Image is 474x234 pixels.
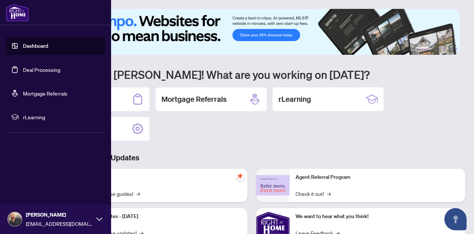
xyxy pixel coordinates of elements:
a: Mortgage Referrals [23,90,67,97]
p: Self-Help [78,173,241,181]
img: logo [6,4,29,21]
span: [EMAIL_ADDRESS][DOMAIN_NAME] [26,220,93,228]
p: Agent Referral Program [296,173,459,181]
button: 5 [449,47,452,50]
a: Dashboard [23,43,48,49]
p: Platform Updates - [DATE] [78,213,241,221]
span: → [136,190,140,198]
button: 1 [416,47,428,50]
span: → [327,190,331,198]
span: rLearning [23,113,100,121]
span: pushpin [236,172,244,181]
button: 6 [455,47,458,50]
img: Profile Icon [8,212,22,226]
img: Slide 0 [39,9,460,55]
span: [PERSON_NAME] [26,211,93,219]
a: Deal Processing [23,66,60,73]
a: Check it out!→ [296,190,331,198]
h3: Brokerage & Industry Updates [39,153,465,163]
button: 2 [431,47,434,50]
button: Open asap [444,208,467,230]
h2: rLearning [278,94,311,104]
p: We want to hear what you think! [296,213,459,221]
h2: Mortgage Referrals [161,94,227,104]
button: 4 [443,47,446,50]
button: 3 [437,47,440,50]
img: Agent Referral Program [256,175,290,195]
h1: Welcome back [PERSON_NAME]! What are you working on [DATE]? [39,67,465,81]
